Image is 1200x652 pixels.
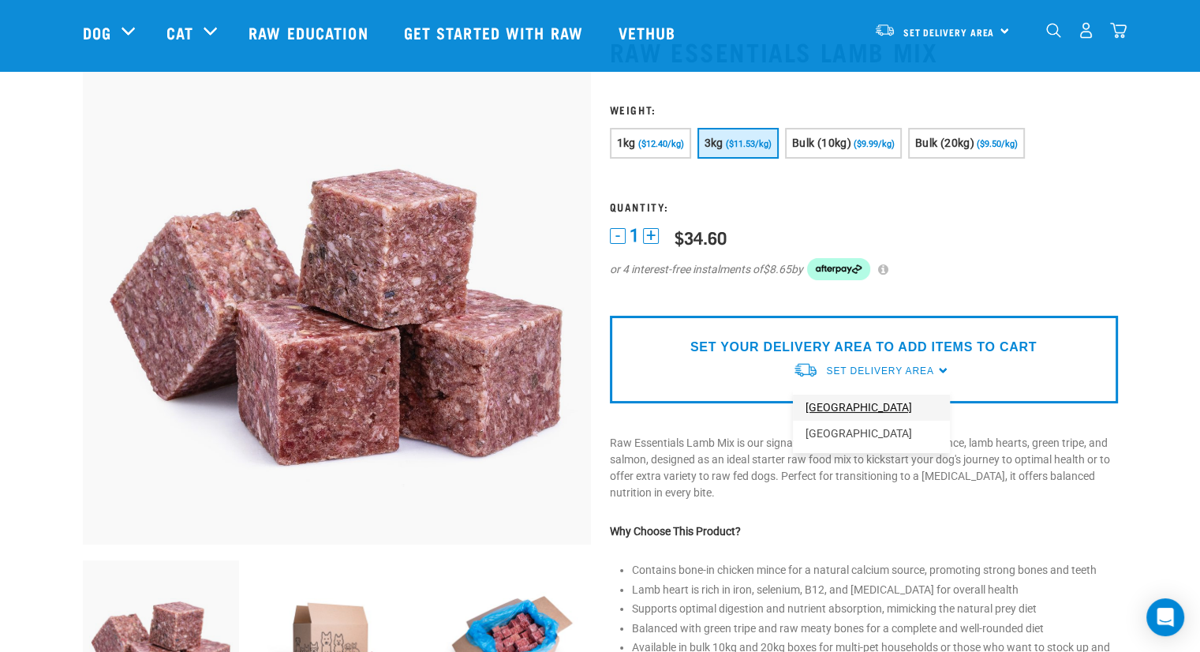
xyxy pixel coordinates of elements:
[690,338,1037,357] p: SET YOUR DELIVERY AREA TO ADD ITEMS TO CART
[632,582,1118,598] li: Lamb heart is rich in iron, selenium, B12, and [MEDICAL_DATA] for overall health
[1046,23,1061,38] img: home-icon-1@2x.png
[632,601,1118,617] li: Supports optimal digestion and nutrient absorption, mimicking the natural prey diet
[705,137,723,149] span: 3kg
[793,395,950,421] a: [GEOGRAPHIC_DATA]
[632,562,1118,579] li: Contains bone-in chicken mince for a natural calcium source, promoting strong bones and teeth
[388,1,603,64] a: Get started with Raw
[630,227,639,244] span: 1
[83,36,591,545] img: ?1041 RE Lamb Mix 01
[603,1,696,64] a: Vethub
[610,258,1118,280] div: or 4 interest-free instalments of by
[977,139,1018,149] span: ($9.50/kg)
[610,525,741,538] strong: Why Choose This Product?
[610,200,1118,212] h3: Quantity:
[83,21,111,44] a: Dog
[617,137,636,149] span: 1kg
[638,139,684,149] span: ($12.40/kg)
[792,137,851,149] span: Bulk (10kg)
[166,21,193,44] a: Cat
[1110,22,1127,39] img: home-icon@2x.png
[763,261,791,278] span: $8.65
[726,139,772,149] span: ($11.53/kg)
[785,128,902,159] button: Bulk (10kg) ($9.99/kg)
[793,362,818,378] img: van-moving.png
[854,139,895,149] span: ($9.99/kg)
[697,128,779,159] button: 3kg ($11.53/kg)
[610,228,626,244] button: -
[1146,598,1184,636] div: Open Intercom Messenger
[675,227,727,247] div: $34.60
[610,103,1118,115] h3: Weight:
[610,435,1118,501] p: Raw Essentials Lamb Mix is our signature blend of bone-in chicken mince, lamb hearts, green tripe...
[610,128,691,159] button: 1kg ($12.40/kg)
[807,258,870,280] img: Afterpay
[632,620,1118,637] li: Balanced with green tripe and raw meaty bones for a complete and well-rounded diet
[915,137,974,149] span: Bulk (20kg)
[874,23,895,37] img: van-moving.png
[908,128,1025,159] button: Bulk (20kg) ($9.50/kg)
[643,228,659,244] button: +
[826,365,933,377] span: Set Delivery Area
[233,1,387,64] a: Raw Education
[903,29,995,35] span: Set Delivery Area
[793,421,950,447] a: [GEOGRAPHIC_DATA]
[1078,22,1094,39] img: user.png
